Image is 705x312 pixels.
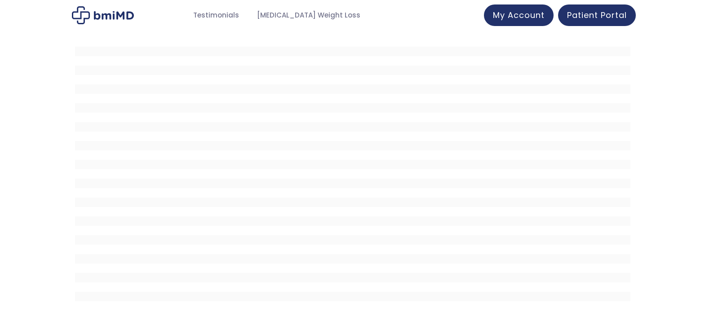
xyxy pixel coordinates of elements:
a: Testimonials [184,7,248,24]
span: My Account [493,9,545,21]
a: Patient Portal [558,4,636,26]
span: [MEDICAL_DATA] Weight Loss [257,10,360,21]
a: [MEDICAL_DATA] Weight Loss [248,7,369,24]
span: Patient Portal [567,9,627,21]
span: Testimonials [193,10,239,21]
iframe: MDI Patient Messaging Portal [75,37,630,307]
a: My Account [484,4,554,26]
img: Patient Messaging Portal [72,6,134,24]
